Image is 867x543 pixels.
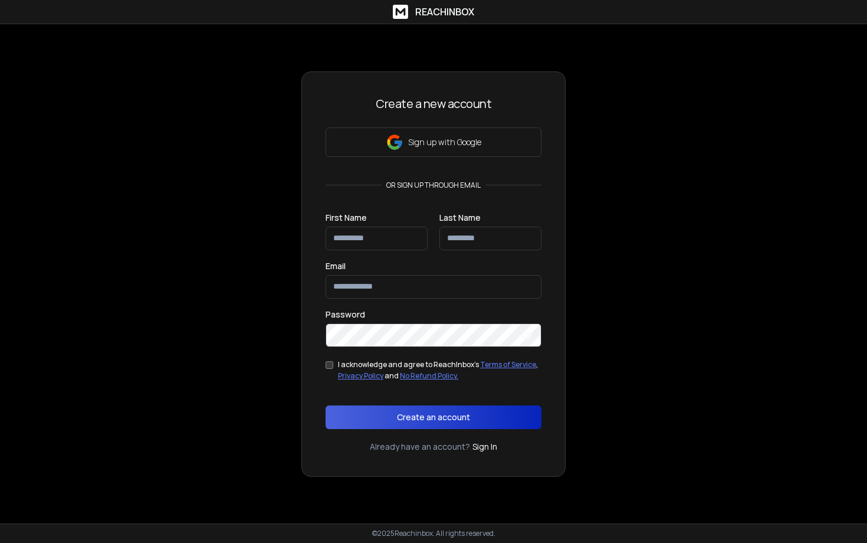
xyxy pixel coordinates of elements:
[326,262,346,270] label: Email
[372,529,495,538] p: © 2025 Reachinbox. All rights reserved.
[338,359,541,382] div: I acknowledge and agree to ReachInbox's , and
[382,181,485,190] p: or sign up through email
[326,96,541,112] h3: Create a new account
[472,441,497,453] a: Sign In
[370,441,470,453] p: Already have an account?
[326,310,365,319] label: Password
[439,214,481,222] label: Last Name
[326,127,541,157] button: Sign up with Google
[326,405,541,429] button: Create an account
[400,371,458,381] a: No Refund Policy.
[415,5,474,19] h1: ReachInbox
[480,359,536,369] a: Terms of Service
[408,136,481,148] p: Sign up with Google
[338,371,383,381] a: Privacy Policy
[326,214,367,222] label: First Name
[393,5,474,19] a: ReachInbox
